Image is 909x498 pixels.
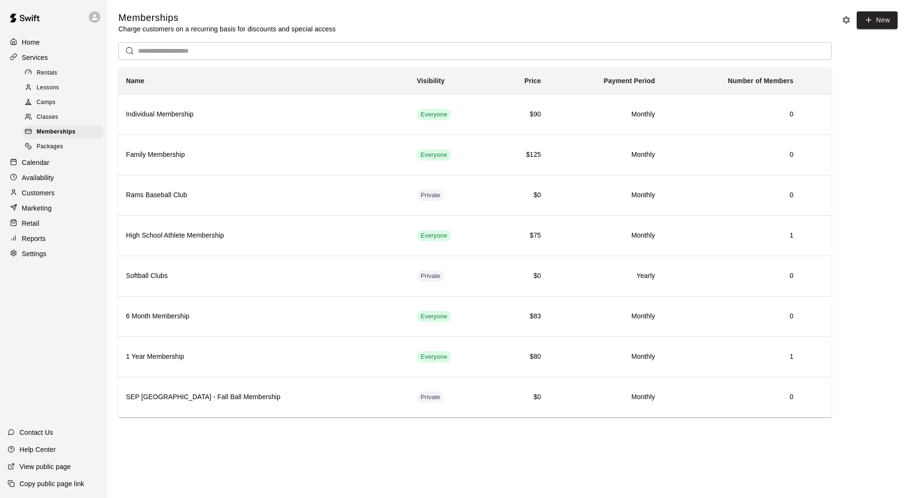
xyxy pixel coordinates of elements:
[23,67,103,80] div: Rentals
[23,111,103,124] div: Classes
[37,113,58,122] span: Classes
[37,98,56,107] span: Camps
[502,392,541,402] h6: $0
[556,392,655,402] h6: Monthly
[126,230,402,241] h6: High School Athlete Membership
[502,150,541,160] h6: $125
[417,393,445,402] span: Private
[37,68,58,78] span: Rentals
[22,53,48,62] p: Services
[8,231,99,246] a: Reports
[118,24,336,34] p: Charge customers on a recurring basis for discounts and special access
[19,462,71,471] p: View public page
[118,11,336,24] h5: Memberships
[728,77,793,85] b: Number of Members
[670,150,793,160] h6: 0
[126,392,402,402] h6: SEP [GEOGRAPHIC_DATA] - Fall Ball Membership
[8,186,99,200] a: Customers
[19,428,53,437] p: Contact Us
[37,142,63,152] span: Packages
[417,270,445,282] div: This membership is hidden from the memberships page
[502,352,541,362] h6: $80
[126,77,145,85] b: Name
[23,81,103,95] div: Lessons
[417,353,451,362] span: Everyone
[670,230,793,241] h6: 1
[556,190,655,201] h6: Monthly
[417,311,451,322] div: This membership is visible to all customers
[126,109,402,120] h6: Individual Membership
[417,392,445,403] div: This membership is hidden from the memberships page
[23,96,103,109] div: Camps
[417,109,451,120] div: This membership is visible to all customers
[126,311,402,322] h6: 6 Month Membership
[23,96,107,110] a: Camps
[556,352,655,362] h6: Monthly
[670,311,793,322] h6: 0
[502,109,541,120] h6: $90
[417,77,445,85] b: Visibility
[23,110,107,125] a: Classes
[556,271,655,281] h6: Yearly
[502,271,541,281] h6: $0
[417,230,451,241] div: This membership is visible to all customers
[417,231,451,240] span: Everyone
[670,271,793,281] h6: 0
[417,351,451,363] div: This membership is visible to all customers
[417,191,445,200] span: Private
[556,150,655,160] h6: Monthly
[8,50,99,65] a: Services
[524,77,541,85] b: Price
[19,479,84,488] p: Copy public page link
[23,125,107,140] a: Memberships
[126,352,402,362] h6: 1 Year Membership
[502,190,541,201] h6: $0
[126,150,402,160] h6: Family Membership
[417,190,445,201] div: This membership is hidden from the memberships page
[839,13,853,27] button: Memberships settings
[8,155,99,170] a: Calendar
[37,127,76,137] span: Memberships
[23,140,107,154] a: Packages
[556,109,655,120] h6: Monthly
[19,445,56,454] p: Help Center
[556,311,655,322] h6: Monthly
[8,216,99,230] div: Retail
[118,67,832,417] table: simple table
[857,11,898,29] a: New
[670,352,793,362] h6: 1
[23,125,103,139] div: Memberships
[8,171,99,185] a: Availability
[23,80,107,95] a: Lessons
[502,311,541,322] h6: $83
[670,109,793,120] h6: 0
[556,230,655,241] h6: Monthly
[22,158,49,167] p: Calendar
[37,83,59,93] span: Lessons
[670,190,793,201] h6: 0
[417,272,445,281] span: Private
[670,392,793,402] h6: 0
[23,66,107,80] a: Rentals
[417,312,451,321] span: Everyone
[22,188,55,198] p: Customers
[22,234,46,243] p: Reports
[22,219,39,228] p: Retail
[502,230,541,241] h6: $75
[23,140,103,153] div: Packages
[22,249,47,259] p: Settings
[604,77,655,85] b: Payment Period
[8,201,99,215] a: Marketing
[8,35,99,49] a: Home
[126,271,402,281] h6: Softball Clubs
[417,151,451,160] span: Everyone
[22,38,40,47] p: Home
[8,247,99,261] a: Settings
